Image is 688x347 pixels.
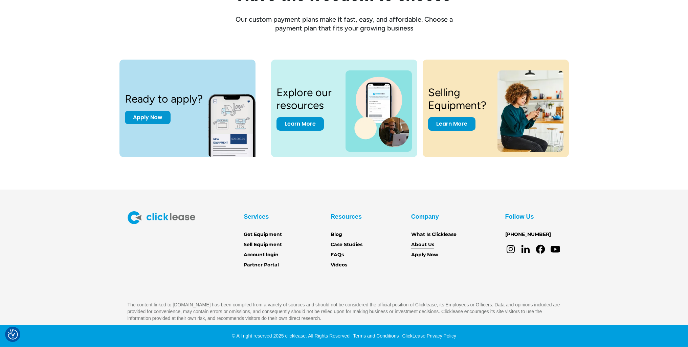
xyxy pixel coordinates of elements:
[244,261,279,269] a: Partner Portal
[411,211,439,222] div: Company
[8,329,18,340] button: Consent Preferences
[208,87,268,157] img: New equipment quote on the screen of a smart phone
[351,333,399,339] a: Terms and Conditions
[244,241,282,248] a: Sell Equipment
[244,251,279,259] a: Account login
[331,231,342,238] a: Blog
[428,86,490,112] h3: Selling Equipment?
[411,251,438,259] a: Apply Now
[125,92,203,105] h3: Ready to apply?
[497,70,563,152] img: a woman sitting on a stool looking at her cell phone
[128,211,195,224] img: Clicklease logo
[125,111,171,124] a: Apply Now
[346,70,412,152] img: a photo of a man on a laptop and a cell phone
[505,231,551,238] a: [PHONE_NUMBER]
[244,231,282,238] a: Get Equipment
[276,86,338,112] h3: Explore our resources
[331,211,362,222] div: Resources
[232,332,350,339] div: © All right reserved 2025 clicklease. All Rights Reserved
[411,241,434,248] a: About Us
[128,301,561,322] p: The content linked to [DOMAIN_NAME] has been compiled from a variety of sources and should not be...
[428,117,475,131] a: Learn More
[400,333,456,339] a: ClickLease Privacy Policy
[244,211,269,222] div: Services
[331,241,362,248] a: Case Studies
[276,117,324,131] a: Learn More
[8,329,18,340] img: Revisit consent button
[505,211,534,222] div: Follow Us
[331,251,344,259] a: FAQs
[226,15,463,32] div: Our custom payment plans make it fast, easy, and affordable. Choose a payment plan that fits your...
[411,231,457,238] a: What Is Clicklease
[331,261,347,269] a: Videos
